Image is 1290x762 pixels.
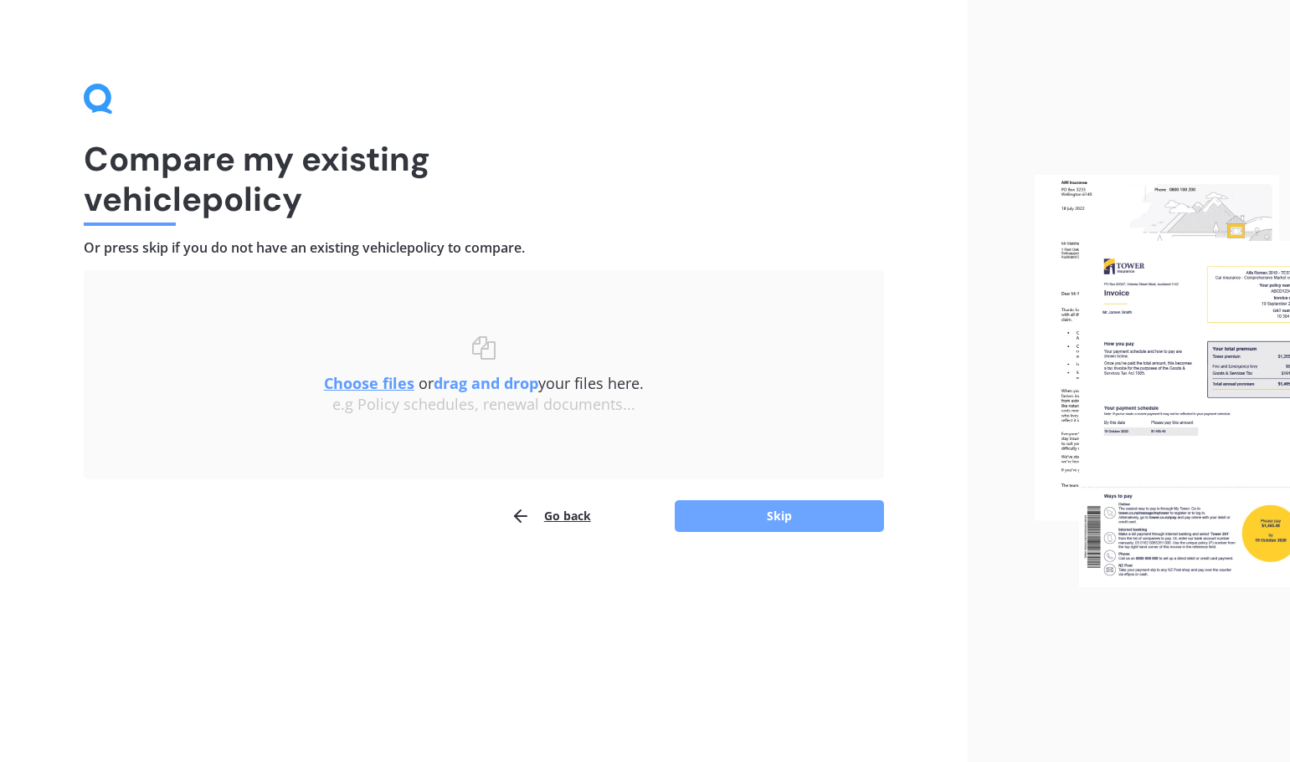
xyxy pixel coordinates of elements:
h1: Compare my existing vehicle policy [84,139,884,219]
button: Go back [511,499,591,533]
img: files.webp [1035,175,1290,587]
span: or your files here. [324,373,644,393]
u: Choose files [324,373,414,393]
h4: Or press skip if you do not have an existing vehicle policy to compare. [84,239,884,257]
b: drag and drop [434,373,538,393]
div: e.g Policy schedules, renewal documents... [117,396,851,414]
button: Skip [675,500,884,532]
